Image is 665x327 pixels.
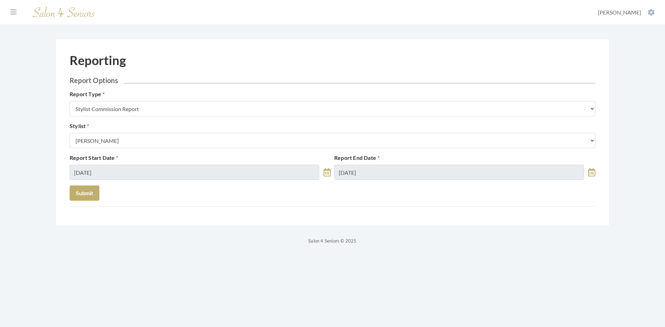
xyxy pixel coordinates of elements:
span: [PERSON_NAME] [598,9,641,16]
h1: Reporting [70,53,126,68]
a: toggle [323,165,331,180]
input: Select Date [334,165,584,180]
p: Salon 4 Seniors © 2025 [55,237,610,245]
h2: Report Options [70,76,595,84]
button: [PERSON_NAME] [596,9,657,16]
button: Submit [70,185,99,201]
a: toggle [588,165,595,180]
label: Stylist [70,122,89,130]
input: Select Date [70,165,319,180]
img: Salon 4 Seniors [29,4,98,20]
label: Report Start Date [70,154,118,162]
label: Report Type [70,90,105,98]
label: Report End Date [334,154,380,162]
